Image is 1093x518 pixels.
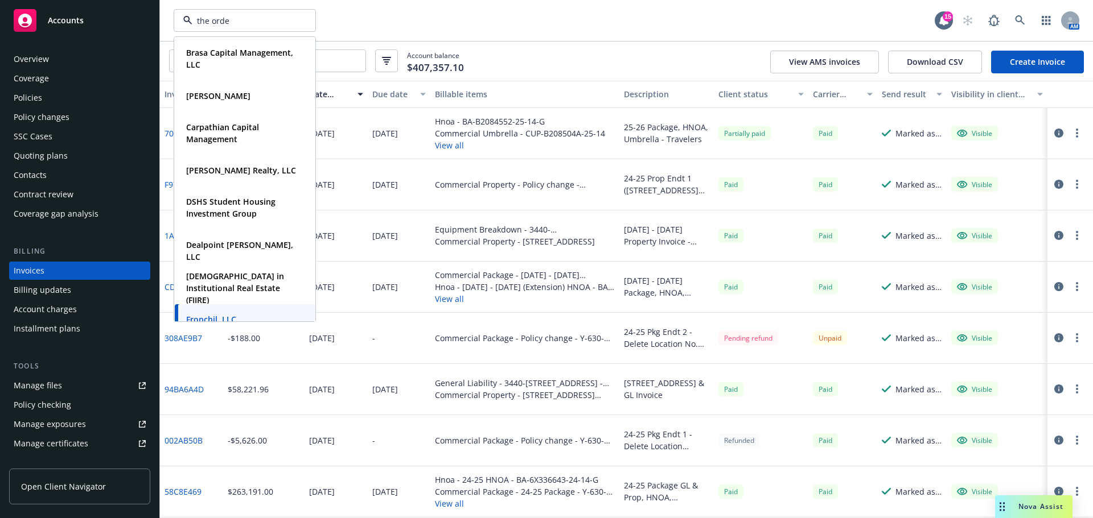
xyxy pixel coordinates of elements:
[718,382,743,396] div: Paid
[165,127,202,139] a: 703879ED
[9,5,150,36] a: Accounts
[372,179,398,190] div: [DATE]
[435,377,615,389] div: General Liability - 3440-[STREET_ADDRESS] - P0000002493
[368,81,431,108] button: Due date
[895,281,942,293] div: Marked as sent
[14,50,49,68] div: Overview
[9,89,150,107] a: Policies
[14,415,86,433] div: Manage exposures
[9,454,150,472] a: Manage claims
[951,88,1030,100] div: Visibility in client dash
[14,454,71,472] div: Manage claims
[165,179,199,190] a: F979F1F2
[186,47,293,70] strong: Brasa Capital Management, LLC
[228,486,273,498] div: $263,191.00
[372,281,398,293] div: [DATE]
[435,293,615,305] button: View all
[309,383,335,395] div: [DATE]
[9,205,150,223] a: Coverage gap analysis
[372,486,398,498] div: [DATE]
[895,230,942,242] div: Marked as sent
[14,320,80,338] div: Installment plans
[9,320,150,338] a: Installment plans
[9,415,150,433] a: Manage exposures
[9,360,150,372] div: Tools
[435,486,615,498] div: Commercial Package - 24-25 Package - Y-630-2T025906-TIL-24
[9,69,150,88] a: Coverage
[435,434,615,446] div: Commercial Package - Policy change - Y-630-2T025906-TIL-24
[624,223,709,247] div: [DATE] - [DATE] Property Invoice - [GEOGRAPHIC_DATA] [DATE] - [DATE] Equipment Breakdown Invoice ...
[435,88,615,100] div: Billable items
[9,376,150,395] a: Manage files
[624,479,709,503] div: 24-25 Package GL & Prop, HNOA, Umbrella
[309,230,335,242] div: [DATE]
[983,9,1005,32] a: Report a Bug
[435,281,615,293] div: Hnoa - [DATE] - [DATE] (Extension) HNOA - BA-6X336643-25-14-G
[813,88,861,100] div: Carrier status
[957,281,992,292] div: Visible
[957,435,992,445] div: Visible
[718,433,760,447] div: Refunded
[435,115,605,127] div: Hnoa - BA-B2084552-25-14-G
[995,495,1073,518] button: Nova Assist
[14,396,71,414] div: Policy checking
[718,177,743,192] div: Paid
[309,281,335,293] div: [DATE]
[309,332,335,344] div: [DATE]
[895,383,942,395] div: Marked as sent
[435,389,615,401] div: Commercial Property - [STREET_ADDRESS][GEOGRAPHIC_DATA]) - WH017219
[14,127,52,146] div: SSC Cases
[305,81,368,108] button: Date issued
[435,269,615,281] div: Commercial Package - [DATE] - [DATE] (Extemsion) Package - Y-630-2T025906-TIL-25
[624,428,709,452] div: 24-25 Pkg Endt 1 - Delete Location [STREET_ADDRESS])
[435,498,615,509] button: View all
[813,280,838,294] div: Paid
[808,81,878,108] button: Carrier status
[1009,9,1032,32] a: Search
[813,126,838,140] div: Paid
[718,126,771,140] div: Partially paid
[14,300,77,318] div: Account charges
[9,127,150,146] a: SSC Cases
[813,433,838,447] div: Paid
[718,280,743,294] div: Paid
[9,246,150,257] div: Billing
[372,88,414,100] div: Due date
[9,166,150,184] a: Contacts
[228,332,260,344] div: -$188.00
[14,262,44,280] div: Invoices
[9,147,150,165] a: Quoting plans
[957,179,992,189] div: Visible
[813,331,847,345] div: Unpaid
[9,281,150,299] a: Billing updates
[14,281,71,299] div: Billing updates
[165,383,204,395] a: 94BA6A4D
[435,127,605,139] div: Commercial Umbrella - CUP-B208504A-25-14
[718,88,791,100] div: Client status
[957,384,992,394] div: Visible
[309,127,335,139] div: [DATE]
[957,333,992,343] div: Visible
[770,51,879,73] button: View AMS invoices
[407,60,464,75] span: $407,357.10
[14,89,42,107] div: Policies
[9,108,150,126] a: Policy changes
[186,90,250,101] strong: [PERSON_NAME]
[14,205,98,223] div: Coverage gap analysis
[192,15,293,27] input: Filter by keyword
[813,484,838,499] div: Paid
[947,81,1047,108] button: Visibility in client dash
[186,165,296,176] strong: [PERSON_NAME] Realty, LLC
[228,383,269,395] div: $58,221.96
[813,177,838,192] div: Paid
[718,484,743,499] div: Paid
[718,229,743,243] span: Paid
[1018,502,1063,511] span: Nova Assist
[9,185,150,204] a: Contract review
[9,396,150,414] a: Policy checking
[895,332,942,344] div: Marked as sent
